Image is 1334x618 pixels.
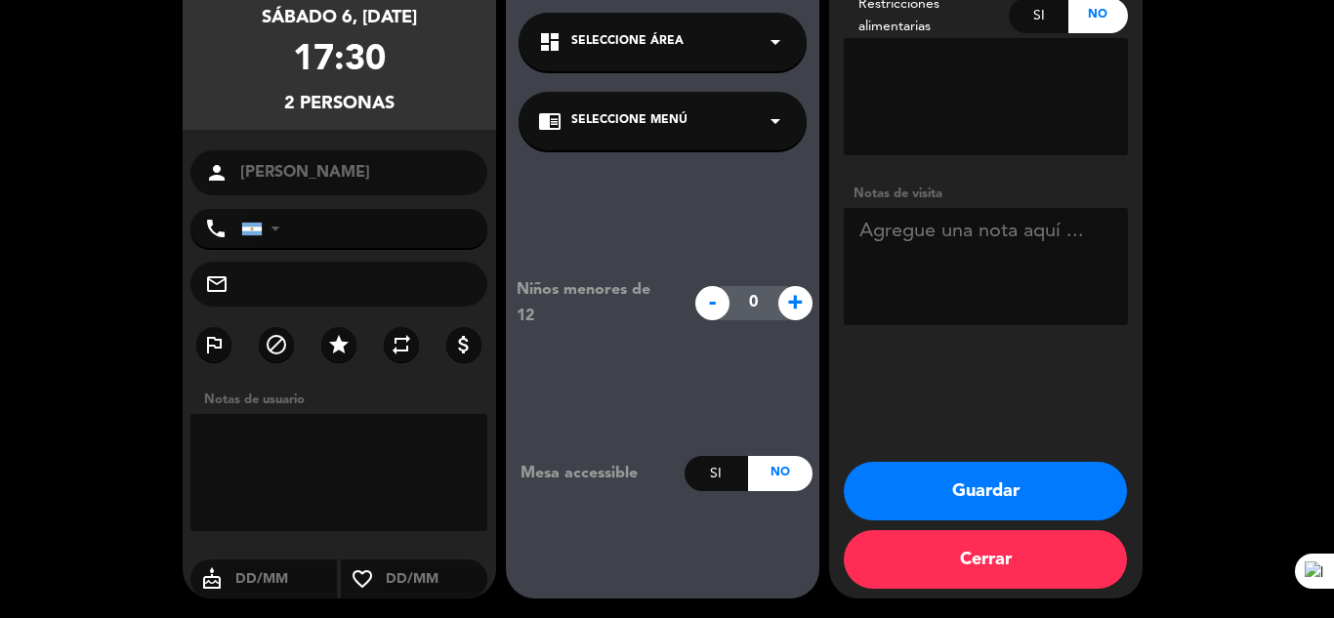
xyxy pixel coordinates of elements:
div: Si [685,456,748,491]
div: Mesa accessible [506,461,685,486]
i: cake [190,567,233,591]
i: mail_outline [205,272,229,296]
button: Guardar [844,462,1127,520]
i: repeat [390,333,413,356]
i: phone [204,217,228,240]
span: - [695,286,730,320]
div: Argentina: +54 [242,210,287,247]
span: + [778,286,813,320]
span: Seleccione Área [571,32,684,52]
i: outlined_flag [202,333,226,356]
div: Notas de visita [844,184,1128,204]
button: Cerrar [844,530,1127,589]
i: star [327,333,351,356]
i: arrow_drop_down [764,109,787,133]
input: DD/MM [384,567,488,592]
i: arrow_drop_down [764,30,787,54]
i: block [265,333,288,356]
div: sábado 6, [DATE] [262,4,417,32]
span: Seleccione Menú [571,111,688,131]
div: Niños menores de 12 [502,277,685,328]
div: Notas de usuario [194,390,496,410]
div: No [748,456,812,491]
div: 17:30 [293,32,386,90]
div: 2 personas [284,90,395,118]
i: chrome_reader_mode [538,109,562,133]
i: dashboard [538,30,562,54]
input: DD/MM [233,567,338,592]
i: favorite_border [341,567,384,591]
i: person [205,161,229,185]
i: attach_money [452,333,476,356]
